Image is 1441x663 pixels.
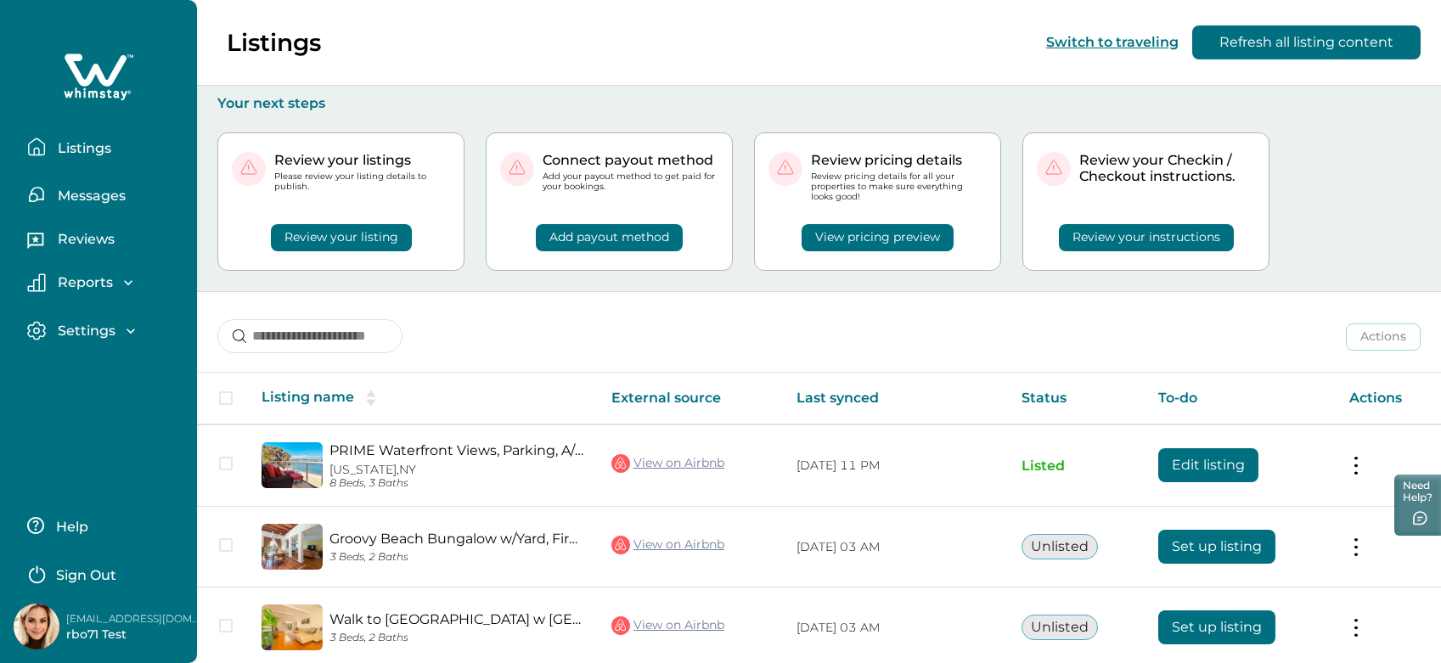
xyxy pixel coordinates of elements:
th: Listing name [248,373,598,424]
p: Please review your listing details to publish. [274,171,450,192]
a: Walk to [GEOGRAPHIC_DATA] w [GEOGRAPHIC_DATA], BBQ, Bikes & Parking [329,611,584,627]
button: Unlisted [1022,615,1098,640]
p: Reviews [53,231,115,248]
p: Review pricing details [811,152,987,169]
p: 8 Beds, 3 Baths [329,477,584,490]
button: sorting [354,390,388,407]
a: PRIME Waterfront Views, Parking, A/C, BBQ, Bikes! [329,442,584,458]
a: View on Airbnb [611,534,724,556]
p: [DATE] 03 AM [796,539,994,556]
button: Refresh all listing content [1192,25,1421,59]
button: Review your instructions [1059,224,1234,251]
a: View on Airbnb [611,615,724,637]
button: Set up listing [1158,530,1275,564]
button: Set up listing [1158,610,1275,644]
button: Switch to traveling [1046,34,1179,50]
button: Settings [27,321,183,340]
button: View pricing preview [802,224,954,251]
th: To-do [1145,373,1336,424]
button: Listings [27,130,183,164]
p: 3 Beds, 2 Baths [329,551,584,564]
a: Groovy Beach Bungalow w/Yard, FirePit & Parking [329,531,584,547]
th: Status [1008,373,1145,424]
p: Add your payout method to get paid for your bookings. [543,171,718,192]
button: Review your listing [271,224,412,251]
img: propertyImage_Walk to Sail Bay w Priv Yard, BBQ, Bikes & Parking [262,604,323,650]
p: Connect payout method [543,152,718,169]
p: Reports [53,274,113,291]
img: Whimstay Host [14,604,59,649]
p: rbo71 Test [66,626,202,643]
img: propertyImage_PRIME Waterfront Views, Parking, A/C, BBQ, Bikes! [262,442,323,488]
button: Sign Out [27,556,177,590]
button: Reports [27,273,183,292]
p: Your next steps [217,95,1421,112]
p: Review your listings [274,152,450,169]
button: Unlisted [1022,534,1098,559]
button: Reviews [27,225,183,259]
p: Help [51,519,88,536]
p: Settings [53,323,115,340]
button: Add payout method [536,224,683,251]
th: Actions [1336,373,1441,424]
img: propertyImage_Groovy Beach Bungalow w/Yard, FirePit & Parking [262,524,323,570]
p: [EMAIL_ADDRESS][DOMAIN_NAME] [66,610,202,627]
p: Messages [53,188,126,205]
button: Actions [1346,323,1421,351]
a: View on Airbnb [611,452,724,475]
p: Sign Out [56,567,116,584]
p: [DATE] 11 PM [796,458,994,475]
p: 3 Beds, 2 Baths [329,632,584,644]
p: Review your Checkin / Checkout instructions. [1079,152,1255,185]
button: Help [27,508,177,542]
p: [US_STATE], NY [329,463,584,477]
th: External source [598,373,783,424]
p: Listings [53,140,111,157]
th: Last synced [783,373,1007,424]
p: Review pricing details for all your properties to make sure everything looks good! [811,171,987,203]
p: Listed [1022,458,1131,475]
button: Messages [27,177,183,211]
p: Listings [227,28,321,57]
button: Edit listing [1158,448,1258,482]
p: [DATE] 03 AM [796,620,994,637]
